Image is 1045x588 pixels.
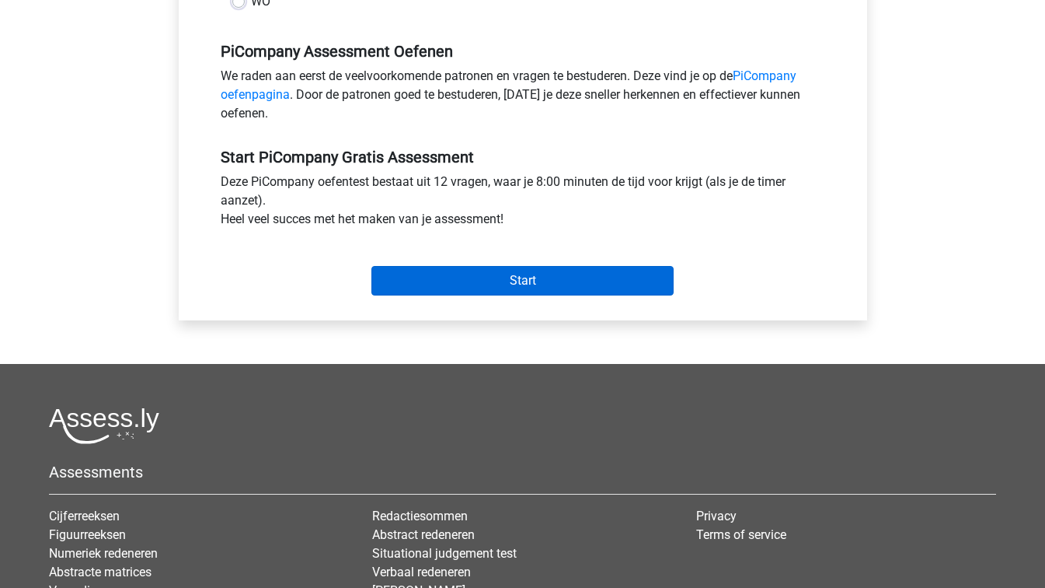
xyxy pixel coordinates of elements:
[696,509,737,523] a: Privacy
[49,565,152,579] a: Abstracte matrices
[49,408,159,444] img: Assessly logo
[372,565,471,579] a: Verbaal redeneren
[221,148,825,166] h5: Start PiCompany Gratis Assessment
[371,266,674,296] input: Start
[372,509,468,523] a: Redactiesommen
[372,546,517,561] a: Situational judgement test
[209,173,837,235] div: Deze PiCompany oefentest bestaat uit 12 vragen, waar je 8:00 minuten de tijd voor krijgt (als je ...
[49,546,158,561] a: Numeriek redeneren
[372,527,475,542] a: Abstract redeneren
[49,463,996,481] h5: Assessments
[221,42,825,61] h5: PiCompany Assessment Oefenen
[209,67,837,129] div: We raden aan eerst de veelvoorkomende patronen en vragen te bestuderen. Deze vind je op de . Door...
[49,509,120,523] a: Cijferreeksen
[49,527,126,542] a: Figuurreeksen
[696,527,786,542] a: Terms of service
